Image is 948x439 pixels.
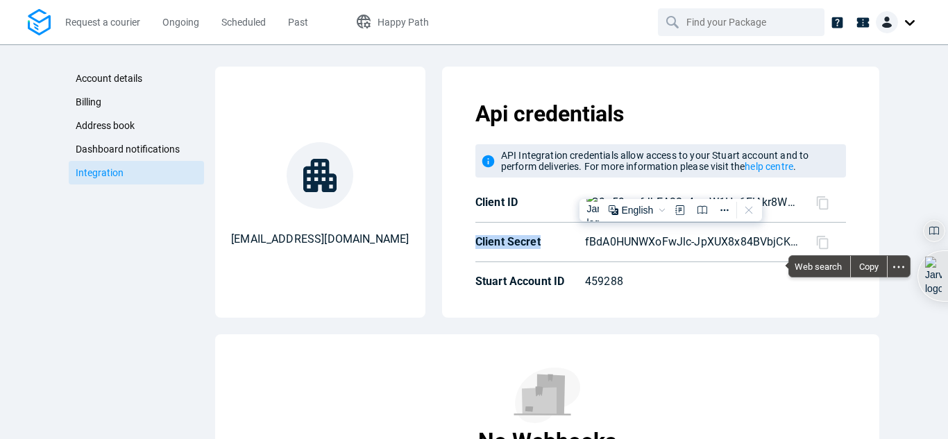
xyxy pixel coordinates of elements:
[288,17,308,28] span: Past
[585,234,799,250] p: fBdA0HUNWXoFwJlc-JpXUX8x84BVbjCKV193avkxFm0
[475,235,579,249] p: Client Secret
[69,161,204,184] a: Integration
[69,137,204,161] a: Dashboard notifications
[475,100,846,128] p: Api credentials
[65,17,140,28] span: Request a courier
[475,275,579,289] p: Stuart Account ID
[378,17,429,28] span: Happy Path
[789,256,850,277] span: Web search
[76,167,124,178] span: Integration
[69,114,204,137] a: Address book
[514,368,580,423] img: No results found
[76,120,135,131] span: Address book
[69,67,204,90] a: Account details
[501,150,809,172] span: API Integration credentials allow access to your Stuart account and to perform deliveries. For mo...
[162,17,199,28] span: Ongoing
[686,9,799,35] input: Find your Package
[851,256,887,277] div: Copy
[876,11,898,33] img: Client
[585,273,784,290] p: 459288
[76,144,180,155] span: Dashboard notifications
[28,9,51,36] img: Logo
[231,231,409,248] p: [EMAIL_ADDRESS][DOMAIN_NAME]
[221,17,266,28] span: Scheduled
[585,194,799,211] p: gG9u59xmfJkEA23e4wqW1Hp6ElAkr8WHdzRlqj6kM4o
[76,96,101,107] span: Billing
[475,196,579,209] p: Client ID
[745,161,793,172] a: help centre
[76,73,142,84] span: Account details
[69,90,204,114] a: Billing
